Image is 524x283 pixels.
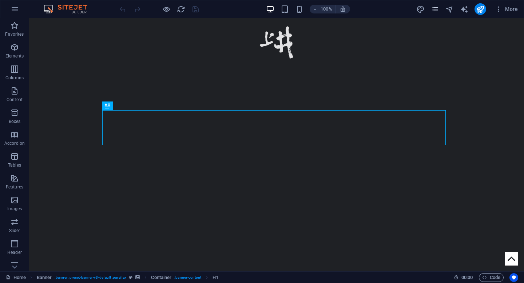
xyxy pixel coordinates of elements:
[151,273,171,282] span: Click to select. Double-click to edit
[6,184,23,190] p: Features
[9,228,20,234] p: Slider
[416,5,425,13] button: design
[495,5,518,13] span: More
[162,5,171,13] button: Click here to leave preview mode and continue editing
[321,5,332,13] h6: 100%
[7,206,22,212] p: Images
[431,5,440,13] button: pages
[460,5,468,13] i: AI Writer
[445,5,454,13] button: navigator
[5,75,24,81] p: Columns
[8,162,21,168] p: Tables
[9,119,21,124] p: Boxes
[55,273,126,282] span: . banner .preset-banner-v3-default .parallax
[42,5,96,13] img: Editor Logo
[174,273,201,282] span: . banner-content
[37,273,52,282] span: Click to select. Double-click to edit
[176,5,185,13] button: reload
[476,5,484,13] i: Publish
[479,273,504,282] button: Code
[482,273,500,282] span: Code
[213,273,218,282] span: Click to select. Double-click to edit
[7,97,23,103] p: Content
[475,3,486,15] button: publish
[5,53,24,59] p: Elements
[445,5,454,13] i: Navigator
[4,140,25,146] p: Accordion
[135,275,140,279] i: This element contains a background
[509,273,518,282] button: Usercentrics
[5,31,24,37] p: Favorites
[7,250,22,255] p: Header
[37,273,219,282] nav: breadcrumb
[461,273,473,282] span: 00 00
[467,275,468,280] span: :
[6,273,26,282] a: Click to cancel selection. Double-click to open Pages
[492,3,521,15] button: More
[129,275,132,279] i: This element is a customizable preset
[177,5,185,13] i: Reload page
[340,6,346,12] i: On resize automatically adjust zoom level to fit chosen device.
[310,5,336,13] button: 100%
[460,5,469,13] button: text_generator
[454,273,473,282] h6: Session time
